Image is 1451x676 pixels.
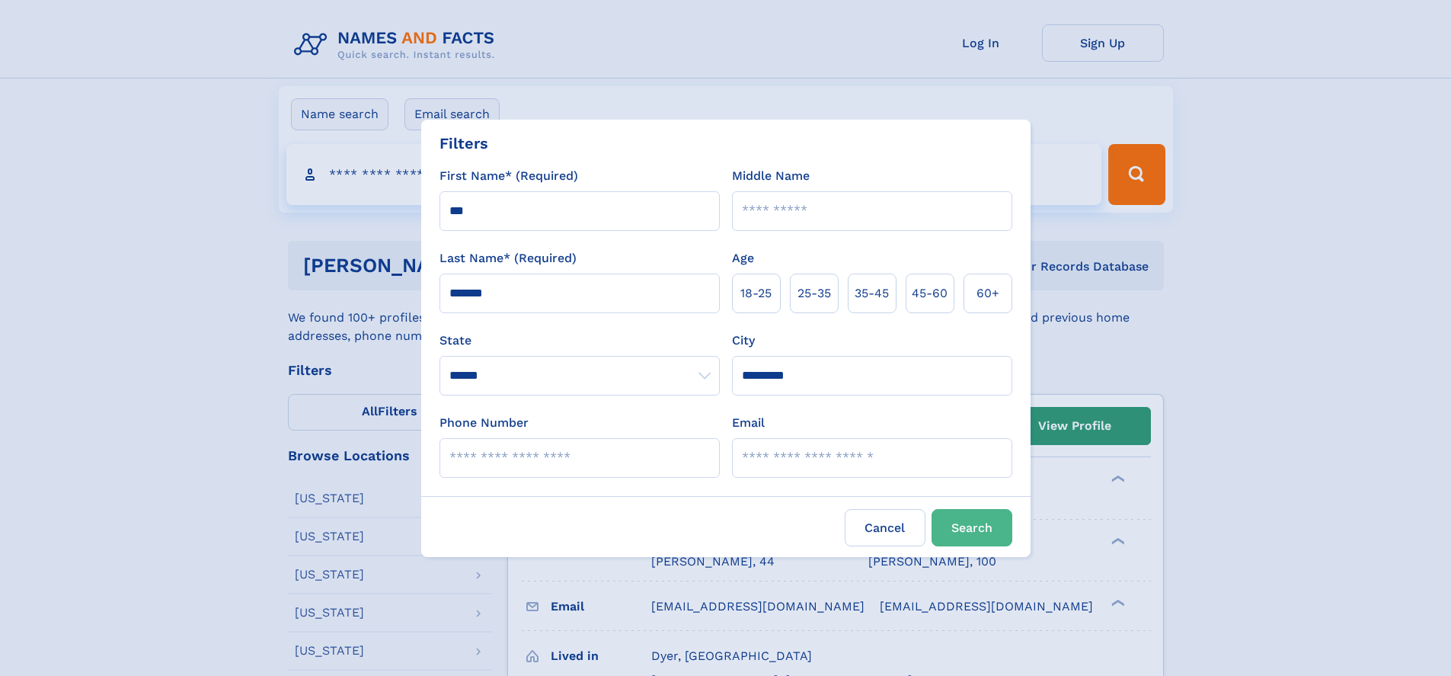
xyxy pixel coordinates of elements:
[976,284,999,303] span: 60+
[439,132,488,155] div: Filters
[797,284,831,303] span: 25‑35
[439,167,578,185] label: First Name* (Required)
[845,509,925,546] label: Cancel
[732,332,755,350] label: City
[732,167,810,185] label: Middle Name
[732,414,765,432] label: Email
[912,284,948,303] span: 45‑60
[932,509,1012,546] button: Search
[439,332,720,350] label: State
[855,284,889,303] span: 35‑45
[732,249,754,268] label: Age
[740,284,772,303] span: 18‑25
[439,414,529,432] label: Phone Number
[439,249,577,268] label: Last Name* (Required)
